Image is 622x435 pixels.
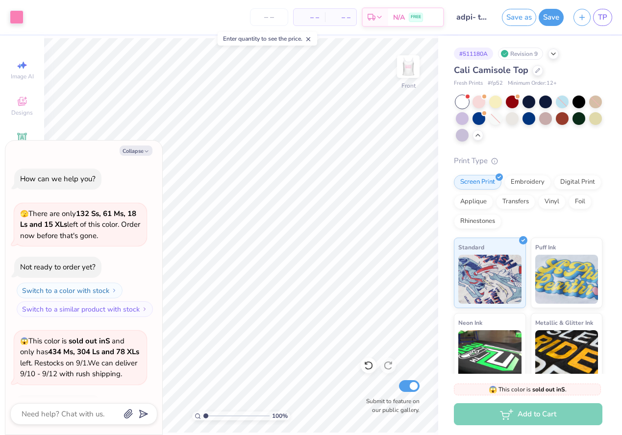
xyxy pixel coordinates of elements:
span: Standard [458,242,484,252]
span: # fp52 [488,79,503,88]
strong: sold out in S [69,336,110,346]
button: Collapse [120,145,152,156]
div: Transfers [496,194,535,209]
button: Switch to a similar product with stock [17,301,153,317]
div: Applique [454,194,493,209]
div: Screen Print [454,175,501,190]
span: FREE [411,14,421,21]
span: 100 % [272,411,288,420]
span: Minimum Order: 12 + [508,79,557,88]
img: Neon Ink [458,330,522,379]
span: – – [331,12,350,23]
strong: 132 Ss, 61 Ms, 18 Ls and 15 XLs [20,209,136,230]
span: Cali Camisole Top [454,64,528,76]
img: Metallic & Glitter Ink [535,330,598,379]
span: Fresh Prints [454,79,483,88]
strong: sold out in S [532,386,565,393]
label: Submit to feature on our public gallery. [361,397,420,414]
input: Untitled Design [449,7,497,27]
span: – – [299,12,319,23]
span: 😱 [489,385,497,394]
div: Rhinestones [454,214,501,229]
div: Front [401,81,416,90]
span: Puff Ink [535,242,556,252]
img: Standard [458,255,522,304]
button: Save [539,9,564,26]
span: 😱 [20,337,28,346]
span: This color is and only has left . Restocks on 9/1. We can deliver 9/10 - 9/12 with rush shipping. [20,336,139,379]
span: 🫣 [20,209,28,218]
div: Not ready to order yet? [20,262,96,272]
div: Revision 9 [498,48,543,60]
span: Image AI [11,72,34,80]
span: Neon Ink [458,317,482,328]
img: Puff Ink [535,255,598,304]
span: Metallic & Glitter Ink [535,317,593,328]
button: Save as [502,9,536,26]
div: Enter quantity to see the price. [218,32,317,46]
div: Print Type [454,155,602,167]
img: Front [398,57,418,76]
div: Foil [569,194,592,209]
div: Vinyl [538,194,566,209]
strong: 434 Ms, 304 Ls and 78 XLs [48,347,139,357]
span: TP [598,12,607,23]
button: Switch to a color with stock [17,283,123,298]
img: Switch to a color with stock [111,288,117,293]
input: – – [250,8,288,26]
span: There are only left of this color. Order now before that's gone. [20,209,140,241]
span: This color is . [489,385,567,394]
span: N/A [393,12,405,23]
div: Embroidery [504,175,551,190]
img: Switch to a similar product with stock [142,306,148,312]
div: How can we help you? [20,174,96,184]
a: TP [593,9,612,26]
div: Digital Print [554,175,601,190]
div: # 511180A [454,48,493,60]
span: Designs [11,109,33,117]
